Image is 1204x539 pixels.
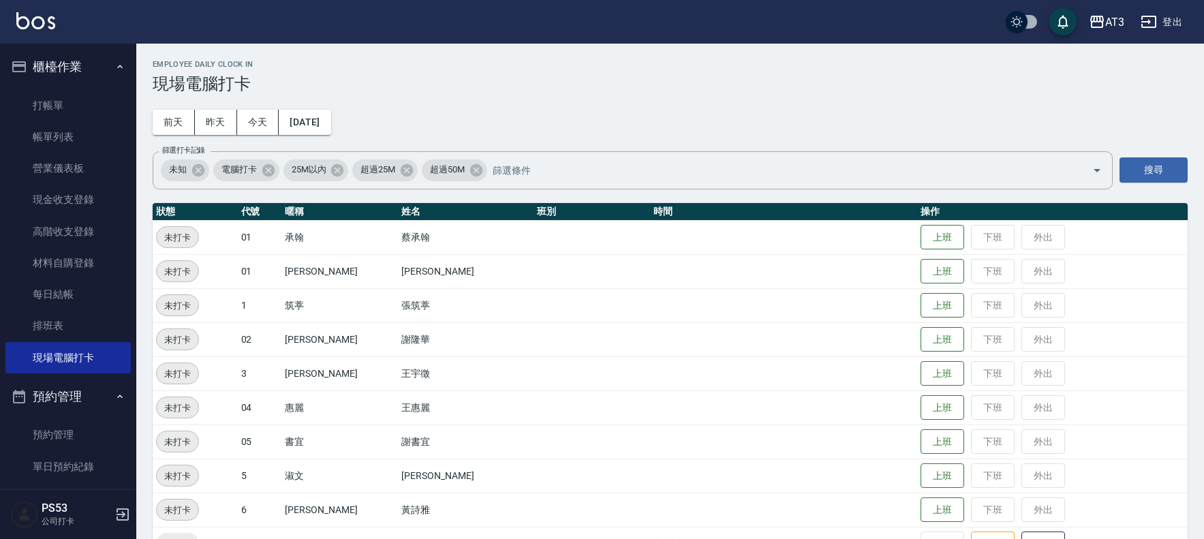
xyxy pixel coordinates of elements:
th: 班別 [534,203,650,221]
label: 篩選打卡記錄 [162,145,205,155]
td: 張筑葶 [398,288,534,322]
span: 超過50M [422,163,473,176]
a: 排班表 [5,310,131,341]
td: 05 [238,425,282,459]
td: 謝隆華 [398,322,534,356]
a: 打帳單 [5,90,131,121]
button: 預約管理 [5,379,131,414]
span: 電腦打卡 [213,163,265,176]
button: 上班 [921,463,964,489]
h3: 現場電腦打卡 [153,74,1188,93]
input: 篩選條件 [489,158,1068,182]
th: 代號 [238,203,282,221]
span: 未打卡 [157,435,198,449]
button: 昨天 [195,110,237,135]
span: 未打卡 [157,469,198,483]
td: [PERSON_NAME] [281,322,398,356]
td: 1 [238,288,282,322]
button: 櫃檯作業 [5,49,131,84]
a: 高階收支登錄 [5,216,131,247]
span: 未打卡 [157,298,198,313]
th: 姓名 [398,203,534,221]
th: 暱稱 [281,203,398,221]
div: AT3 [1105,14,1124,31]
div: 25M以內 [283,159,349,181]
a: 營業儀表板 [5,153,131,184]
span: 未打卡 [157,230,198,245]
button: 前天 [153,110,195,135]
span: 未知 [161,163,195,176]
button: 上班 [921,293,964,318]
td: 3 [238,356,282,390]
td: [PERSON_NAME] [398,254,534,288]
div: 電腦打卡 [213,159,279,181]
img: Person [11,501,38,528]
span: 未打卡 [157,333,198,347]
a: 帳單列表 [5,121,131,153]
td: [PERSON_NAME] [398,459,534,493]
td: 5 [238,459,282,493]
button: 搜尋 [1120,157,1188,183]
a: 每日結帳 [5,279,131,310]
button: 今天 [237,110,279,135]
button: save [1049,8,1077,35]
th: 操作 [917,203,1188,221]
a: 材料自購登錄 [5,247,131,279]
button: 上班 [921,225,964,250]
span: 未打卡 [157,503,198,517]
td: 01 [238,254,282,288]
h5: PS53 [42,502,111,515]
td: 謝書宜 [398,425,534,459]
a: 預約管理 [5,419,131,450]
a: 現場電腦打卡 [5,342,131,373]
td: [PERSON_NAME] [281,254,398,288]
button: 上班 [921,395,964,420]
td: 6 [238,493,282,527]
td: 01 [238,220,282,254]
td: [PERSON_NAME] [281,356,398,390]
button: AT3 [1083,8,1130,36]
span: 未打卡 [157,401,198,415]
th: 狀態 [153,203,238,221]
div: 超過50M [422,159,487,181]
td: 淑文 [281,459,398,493]
button: 上班 [921,327,964,352]
button: 上班 [921,429,964,455]
button: 登出 [1135,10,1188,35]
span: 未打卡 [157,264,198,279]
a: 單日預約紀錄 [5,451,131,482]
a: 單週預約紀錄 [5,482,131,514]
div: 未知 [161,159,209,181]
span: 超過25M [352,163,403,176]
a: 現金收支登錄 [5,184,131,215]
img: Logo [16,12,55,29]
button: 上班 [921,361,964,386]
h2: Employee Daily Clock In [153,60,1188,69]
td: 蔡承翰 [398,220,534,254]
td: 04 [238,390,282,425]
td: 承翰 [281,220,398,254]
td: 02 [238,322,282,356]
td: 書宜 [281,425,398,459]
div: 超過25M [352,159,418,181]
span: 未打卡 [157,367,198,381]
button: 上班 [921,259,964,284]
th: 時間 [650,203,918,221]
td: 筑葶 [281,288,398,322]
td: 惠麗 [281,390,398,425]
td: 王惠麗 [398,390,534,425]
button: Open [1086,159,1108,181]
td: [PERSON_NAME] [281,493,398,527]
td: 黃詩雅 [398,493,534,527]
button: 上班 [921,497,964,523]
p: 公司打卡 [42,515,111,527]
span: 25M以內 [283,163,335,176]
button: [DATE] [279,110,330,135]
td: 王宇徵 [398,356,534,390]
